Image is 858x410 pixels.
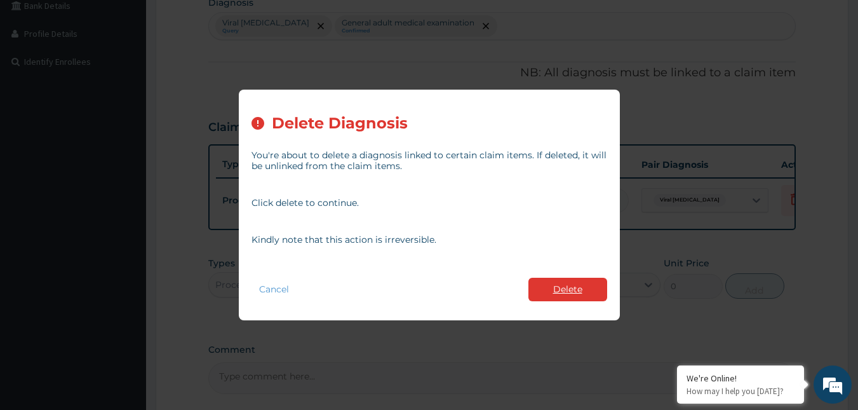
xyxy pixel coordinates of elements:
[251,280,297,299] button: Cancel
[528,278,607,301] button: Delete
[687,372,794,384] div: We're Online!
[23,64,51,95] img: d_794563401_company_1708531726252_794563401
[66,71,213,88] div: Chat with us now
[251,150,607,172] p: You're about to delete a diagnosis linked to certain claim items. If deleted, it will be unlinked...
[251,198,607,208] p: Click delete to continue.
[272,115,408,132] h2: Delete Diagnosis
[74,123,175,252] span: We're online!
[251,235,607,245] p: Kindly note that this action is irreversible.
[208,6,239,37] div: Minimize live chat window
[687,386,794,397] p: How may I help you today?
[6,274,242,318] textarea: Type your message and hit 'Enter'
